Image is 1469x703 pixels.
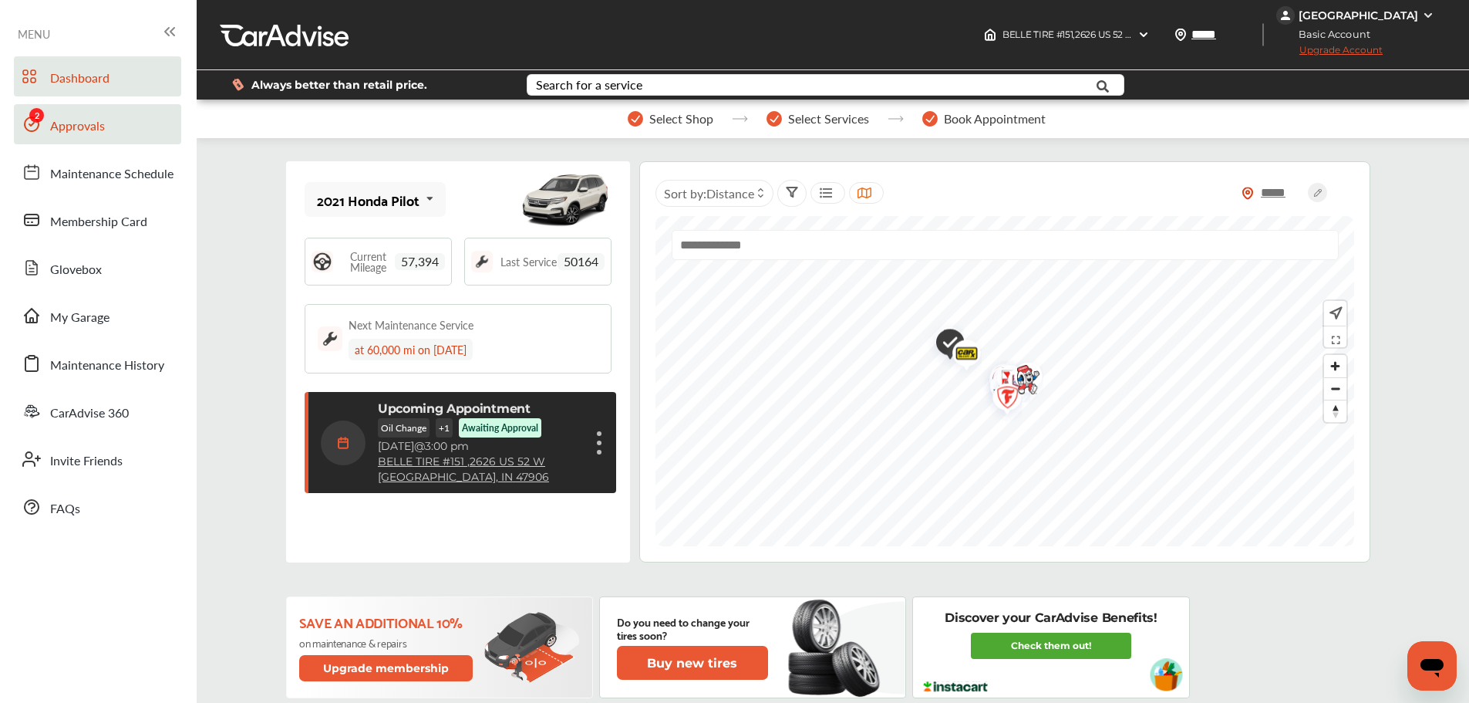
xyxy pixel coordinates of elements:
span: Approvals [50,117,105,137]
a: Maintenance History [14,343,181,384]
span: Book Appointment [944,112,1046,126]
a: [GEOGRAPHIC_DATA], IN 47906 [378,471,549,484]
img: instacart-logo.217963cc.svg [921,681,990,692]
img: maintenance_logo [318,326,342,351]
div: Map marker [978,358,1016,407]
img: location_vector_orange.38f05af8.svg [1242,187,1254,200]
img: stepper-checkmark.b5569197.svg [767,111,782,127]
span: Basic Account [1278,26,1382,42]
p: on maintenance & repairs [299,637,476,649]
span: Glovebox [50,260,102,280]
p: + 1 [436,418,453,438]
img: header-divider.bc55588e.svg [1262,23,1264,46]
div: Map marker [979,365,1017,409]
img: stepper-arrow.e24c07c6.svg [888,116,904,122]
div: Map marker [982,357,1020,407]
p: Awaiting Approval [462,421,538,434]
span: Current Mileage [341,251,395,272]
p: Save an additional 10% [299,613,476,630]
span: Distance [706,184,754,202]
img: stepper-arrow.e24c07c6.svg [732,116,748,122]
button: Upgrade membership [299,655,473,681]
img: stepper-checkmark.b5569197.svg [922,111,938,127]
span: Always better than retail price. [251,79,427,90]
button: Zoom in [1324,355,1346,377]
img: WGsFRI8htEPBVLJbROoPRyZpYNWhNONpIPPETTm6eUC0GeLEiAAAAAElFTkSuQmCC [1422,9,1434,22]
span: CarAdvise 360 [50,404,129,424]
a: Approvals [14,104,181,144]
div: Map marker [989,369,1028,402]
span: Select Shop [649,112,713,126]
span: 50164 [558,253,605,270]
img: stepper-checkmark.b5569197.svg [628,111,643,127]
img: jVpblrzwTbfkPYzPPzSLxeg0AAAAASUVORK5CYII= [1276,6,1295,25]
img: maintenance_logo [471,251,493,272]
a: My Garage [14,296,181,336]
img: logo-firestone.png [982,376,1023,424]
a: FAQs [14,487,181,527]
img: logo-mopar.png [979,365,1019,409]
div: Map marker [1002,354,1041,410]
a: CarAdvise 360 [14,391,181,431]
span: Select Services [788,112,869,126]
img: recenter.ce011a49.svg [1326,305,1343,322]
a: BELLE TIRE #151 ,2626 US 52 W [378,455,545,468]
a: Membership Card [14,200,181,240]
a: Check them out! [971,633,1131,659]
div: Map marker [979,356,1017,396]
img: logo-carx.png [941,332,982,380]
a: Glovebox [14,248,181,288]
span: Reset bearing to north [1324,401,1346,422]
img: logo-discount-tire.png [989,369,1030,402]
img: check-icon.521c8815.svg [925,321,964,368]
img: calendar-icon.35d1de04.svg [321,421,366,465]
span: Last Service [500,256,557,267]
span: BELLE TIRE #151 , 2626 US 52 W [GEOGRAPHIC_DATA] , IN 47906 [1002,29,1278,40]
span: Upgrade Account [1276,44,1383,63]
p: Upcoming Appointment [378,401,531,416]
img: update-membership.81812027.svg [484,612,580,684]
span: 3:00 pm [425,439,469,453]
div: Map marker [986,357,1024,406]
span: 57,394 [395,253,445,270]
div: Map marker [941,332,979,380]
img: Midas+Logo_RGB.png [979,356,1019,396]
div: at 60,000 mi on [DATE] [349,339,473,360]
a: Maintenance Schedule [14,152,181,192]
img: new-tire.a0c7fe23.svg [787,593,888,702]
span: Dashboard [50,69,110,89]
img: logo-aamco.png [996,359,1037,407]
span: Sort by : [664,184,754,202]
canvas: Map [655,216,1354,546]
img: logo-belletire.png [1002,354,1043,410]
div: Search for a service [536,79,642,91]
span: My Garage [50,308,110,328]
iframe: Button to launch messaging window [1407,641,1457,691]
div: Map marker [996,359,1035,407]
img: location_vector.a44bc228.svg [1174,29,1187,41]
img: logo-valvoline.png [986,357,1026,406]
img: logo-take5.png [924,319,965,369]
button: Reset bearing to north [1324,400,1346,422]
img: logo-take5.png [982,357,1023,407]
p: Oil Change [378,418,430,438]
div: [GEOGRAPHIC_DATA] [1299,8,1418,22]
img: logo-jiffylube.png [978,358,1019,407]
div: Next Maintenance Service [349,317,473,333]
button: Buy new tires [617,646,768,680]
div: 2021 Honda Pilot [317,192,419,208]
span: Maintenance Schedule [50,164,174,184]
span: Membership Card [50,212,147,232]
div: Map marker [924,319,962,369]
img: mobile_12984_st0640_046.jpg [519,165,612,235]
img: instacart-vehicle.0979a191.svg [1150,658,1183,691]
img: dollor_label_vector.a70140d1.svg [232,78,244,91]
span: @ [414,439,425,453]
p: Discover your CarAdvise Benefits! [945,610,1157,627]
span: FAQs [50,499,80,519]
a: Dashboard [14,56,181,96]
div: Map marker [982,376,1020,424]
a: Buy new tires [617,646,771,680]
img: steering_logo [312,251,333,272]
